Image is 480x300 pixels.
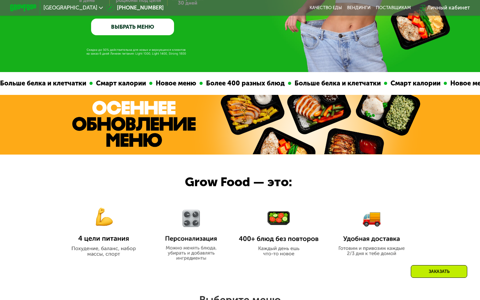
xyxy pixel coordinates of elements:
a: Вендинги [347,5,371,10]
a: [PHONE_NUMBER] [106,4,164,12]
div: Новое меню [152,78,199,88]
div: Смарт калории [92,78,148,88]
div: Более 400 разных блюд [202,78,287,88]
div: Смарт калории [386,78,443,88]
a: ВЫБРАТЬ МЕНЮ [91,19,174,35]
div: поставщикам [376,5,411,10]
div: Заказать [411,265,467,278]
div: Grow Food — это: [185,172,312,192]
div: Больше белка и клетчатки [290,78,383,88]
span: [GEOGRAPHIC_DATA] [43,5,97,10]
div: Личный кабинет [427,4,470,12]
a: Качество еды [310,5,342,10]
